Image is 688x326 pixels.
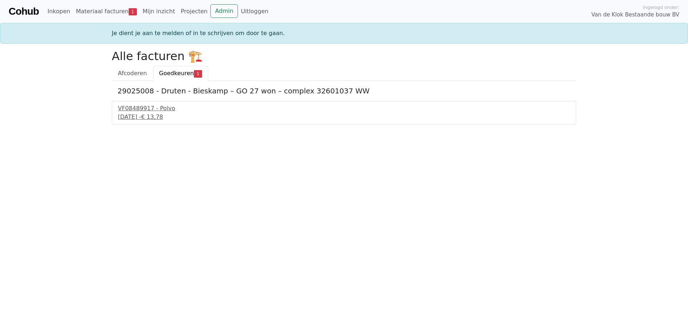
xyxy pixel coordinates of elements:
[643,4,679,11] span: Ingelogd onder:
[112,49,576,63] h2: Alle facturen 🏗️
[44,4,73,19] a: Inkopen
[140,4,178,19] a: Mijn inzicht
[159,70,194,77] span: Goedkeuren
[118,70,147,77] span: Afcoderen
[118,113,570,121] div: [DATE] -
[107,29,580,38] div: Je dient je aan te melden of in te schrijven om door te gaan.
[153,66,208,81] a: Goedkeuren1
[178,4,210,19] a: Projecten
[9,3,39,20] a: Cohub
[141,113,163,120] span: € 13,78
[118,104,570,121] a: VF08489917 - Polvo[DATE] -€ 13,78
[210,4,238,18] a: Admin
[194,70,202,77] span: 1
[238,4,271,19] a: Uitloggen
[591,11,679,19] span: Van de Klok Bestaande bouw BV
[118,87,570,95] h5: 29025008 - Druten - Bieskamp – GO 27 won – complex 32601037 WW
[129,8,137,15] span: 1
[112,66,153,81] a: Afcoderen
[73,4,140,19] a: Materiaal facturen1
[118,104,570,113] div: VF08489917 - Polvo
